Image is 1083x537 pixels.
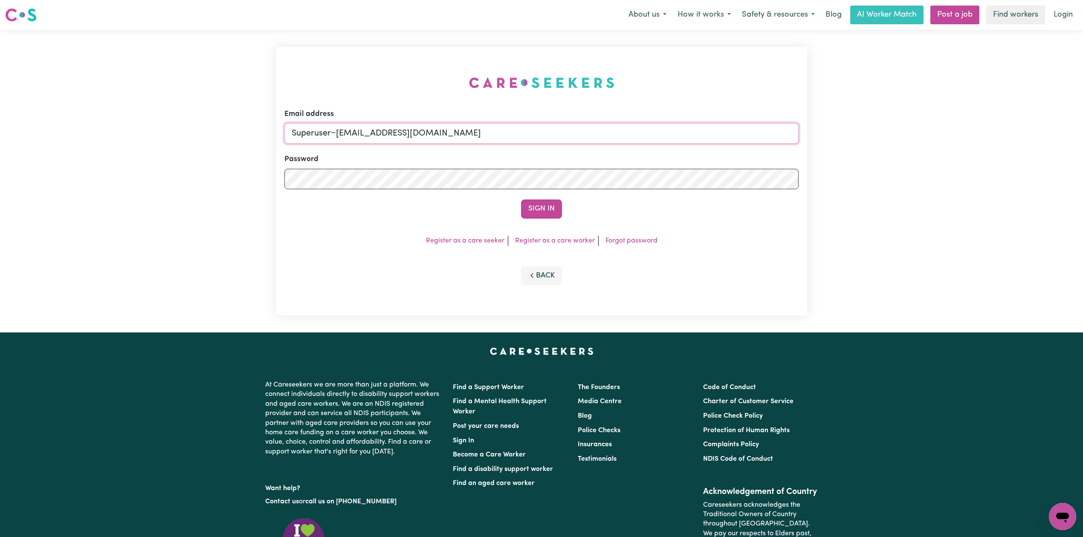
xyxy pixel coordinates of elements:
a: Find a disability support worker [453,466,553,473]
a: Register as a care worker [515,237,595,244]
a: Post your care needs [453,423,519,430]
a: Code of Conduct [703,384,756,391]
a: Careseekers logo [5,5,37,25]
a: Find workers [986,6,1045,24]
button: About us [623,6,672,24]
a: Protection of Human Rights [703,427,790,434]
a: Careseekers home page [490,348,594,355]
a: Find a Mental Health Support Worker [453,398,547,415]
a: Police Check Policy [703,413,763,419]
button: How it works [672,6,736,24]
a: Login [1048,6,1078,24]
button: Sign In [521,199,562,218]
img: Careseekers logo [5,7,37,23]
a: Forgot password [605,237,657,244]
a: Insurances [578,441,612,448]
a: call us on [PHONE_NUMBER] [305,498,397,505]
button: Safety & resources [736,6,820,24]
a: Find an aged care worker [453,480,535,487]
a: Blog [820,6,847,24]
h2: Acknowledgement of Country [703,487,818,497]
button: Back [521,266,562,285]
a: Media Centre [578,398,622,405]
a: Contact us [265,498,299,505]
label: Password [284,154,319,165]
a: AI Worker Match [850,6,924,24]
a: Complaints Policy [703,441,759,448]
p: At Careseekers we are more than just a platform. We connect individuals directly to disability su... [265,377,443,460]
a: Register as a care seeker [426,237,504,244]
p: Want help? [265,480,443,493]
a: Find a Support Worker [453,384,524,391]
a: Become a Care Worker [453,451,526,458]
label: Email address [284,109,334,120]
a: Testimonials [578,456,617,462]
a: Sign In [453,437,474,444]
a: Post a job [930,6,979,24]
a: Charter of Customer Service [703,398,793,405]
a: NDIS Code of Conduct [703,456,773,462]
input: Email address [284,123,799,144]
iframe: Button to launch messaging window [1049,503,1076,530]
a: Police Checks [578,427,620,434]
a: The Founders [578,384,620,391]
p: or [265,494,443,510]
a: Blog [578,413,592,419]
